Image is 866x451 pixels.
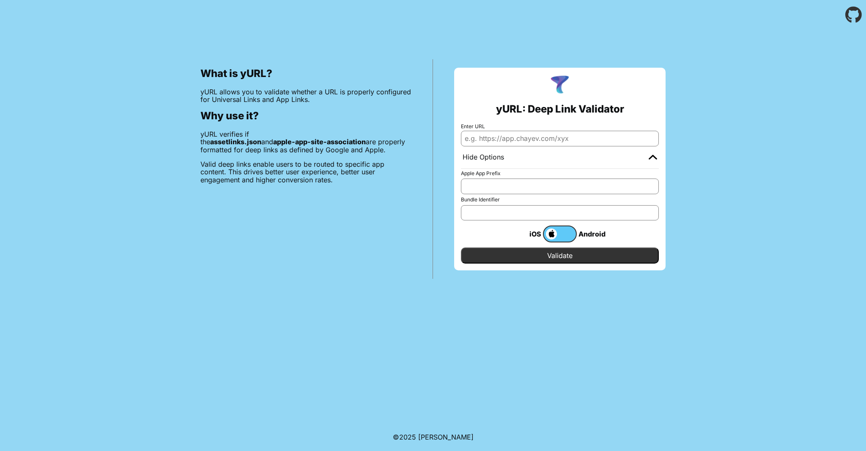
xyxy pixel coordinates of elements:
[200,130,411,154] p: yURL verifies if the and are properly formatted for deep links as defined by Google and Apple.
[200,88,411,104] p: yURL allows you to validate whether a URL is properly configured for Universal Links and App Links.
[496,103,624,115] h2: yURL: Deep Link Validator
[461,170,659,176] label: Apple App Prefix
[210,137,261,146] b: assetlinks.json
[461,124,659,129] label: Enter URL
[461,197,659,203] label: Bundle Identifier
[461,131,659,146] input: e.g. https://app.chayev.com/xyx
[200,160,411,184] p: Valid deep links enable users to be routed to specific app content. This drives better user exper...
[273,137,366,146] b: apple-app-site-association
[418,433,474,441] a: Michael Ibragimchayev's Personal Site
[509,228,543,239] div: iOS
[649,154,657,159] img: chevron
[549,74,571,96] img: yURL Logo
[200,68,411,80] h2: What is yURL?
[577,228,611,239] div: Android
[463,153,504,162] div: Hide Options
[461,247,659,264] input: Validate
[393,423,474,451] footer: ©
[399,433,416,441] span: 2025
[200,110,411,122] h2: Why use it?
